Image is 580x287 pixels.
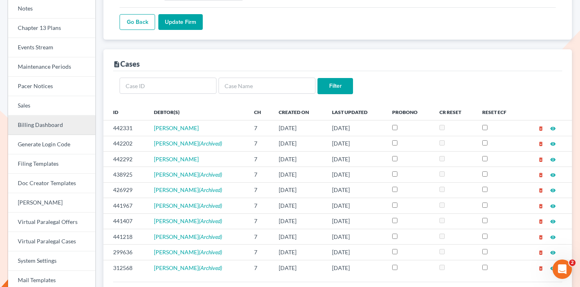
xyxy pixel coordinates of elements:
[272,229,326,244] td: [DATE]
[538,186,544,193] a: delete_forever
[326,229,385,244] td: [DATE]
[272,167,326,182] td: [DATE]
[113,61,120,68] i: description
[154,233,222,240] a: [PERSON_NAME](Archived)
[199,264,222,271] em: (Archived)
[248,182,272,198] td: 7
[154,233,199,240] span: [PERSON_NAME]
[248,151,272,167] td: 7
[154,171,222,178] a: [PERSON_NAME](Archived)
[272,104,326,120] th: Created On
[569,260,576,266] span: 2
[550,217,556,224] a: visibility
[199,233,222,240] em: (Archived)
[326,136,385,151] td: [DATE]
[154,202,222,209] a: [PERSON_NAME](Archived)
[8,213,95,232] a: Virtual Paralegal Offers
[386,104,433,120] th: ProBono
[248,245,272,260] td: 7
[248,167,272,182] td: 7
[272,198,326,213] td: [DATE]
[147,104,248,120] th: Debtor(s)
[272,245,326,260] td: [DATE]
[199,140,222,147] em: (Archived)
[538,234,544,240] i: delete_forever
[8,193,95,213] a: [PERSON_NAME]
[550,219,556,224] i: visibility
[550,188,556,193] i: visibility
[317,78,353,94] input: Filter
[326,245,385,260] td: [DATE]
[113,59,140,69] div: Cases
[8,174,95,193] a: Doc Creator Templates
[103,182,147,198] td: 426929
[550,266,556,271] i: visibility
[8,232,95,251] a: Virtual Paralegal Cases
[248,104,272,120] th: Ch
[550,249,556,255] a: visibility
[248,120,272,136] td: 7
[154,140,222,147] a: [PERSON_NAME](Archived)
[538,156,544,162] a: delete_forever
[550,125,556,131] a: visibility
[8,251,95,271] a: System Settings
[550,250,556,255] i: visibility
[248,136,272,151] td: 7
[550,157,556,162] i: visibility
[8,38,95,57] a: Events Stream
[8,57,95,77] a: Maintenance Periods
[538,140,544,147] a: delete_forever
[326,260,385,275] td: [DATE]
[538,157,544,162] i: delete_forever
[103,104,147,120] th: ID
[154,186,222,193] a: [PERSON_NAME](Archived)
[8,135,95,154] a: Generate Login Code
[538,217,544,224] a: delete_forever
[550,202,556,209] a: visibility
[550,141,556,147] i: visibility
[103,136,147,151] td: 442202
[538,171,544,178] a: delete_forever
[538,249,544,255] a: delete_forever
[103,167,147,182] td: 438925
[538,172,544,178] i: delete_forever
[538,202,544,209] a: delete_forever
[120,14,155,30] a: Go Back
[272,213,326,229] td: [DATE]
[326,151,385,167] td: [DATE]
[154,140,199,147] span: [PERSON_NAME]
[154,249,199,255] span: [PERSON_NAME]
[433,104,476,120] th: CR Reset
[476,104,522,120] th: Reset ECF
[550,126,556,131] i: visibility
[103,245,147,260] td: 299636
[154,264,222,271] a: [PERSON_NAME](Archived)
[248,260,272,275] td: 7
[550,186,556,193] a: visibility
[103,198,147,213] td: 441967
[154,264,199,271] span: [PERSON_NAME]
[199,171,222,178] em: (Archived)
[272,260,326,275] td: [DATE]
[154,125,199,131] a: [PERSON_NAME]
[154,171,199,178] span: [PERSON_NAME]
[103,229,147,244] td: 441218
[538,250,544,255] i: delete_forever
[154,186,199,193] span: [PERSON_NAME]
[272,136,326,151] td: [DATE]
[538,126,544,131] i: delete_forever
[199,186,222,193] em: (Archived)
[538,188,544,193] i: delete_forever
[538,219,544,224] i: delete_forever
[158,14,203,30] input: Update Firm
[154,156,199,162] a: [PERSON_NAME]
[154,217,199,224] span: [PERSON_NAME]
[538,266,544,271] i: delete_forever
[553,260,572,279] iframe: Intercom live chat
[199,249,222,255] em: (Archived)
[326,167,385,182] td: [DATE]
[154,217,222,224] a: [PERSON_NAME](Archived)
[550,140,556,147] a: visibility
